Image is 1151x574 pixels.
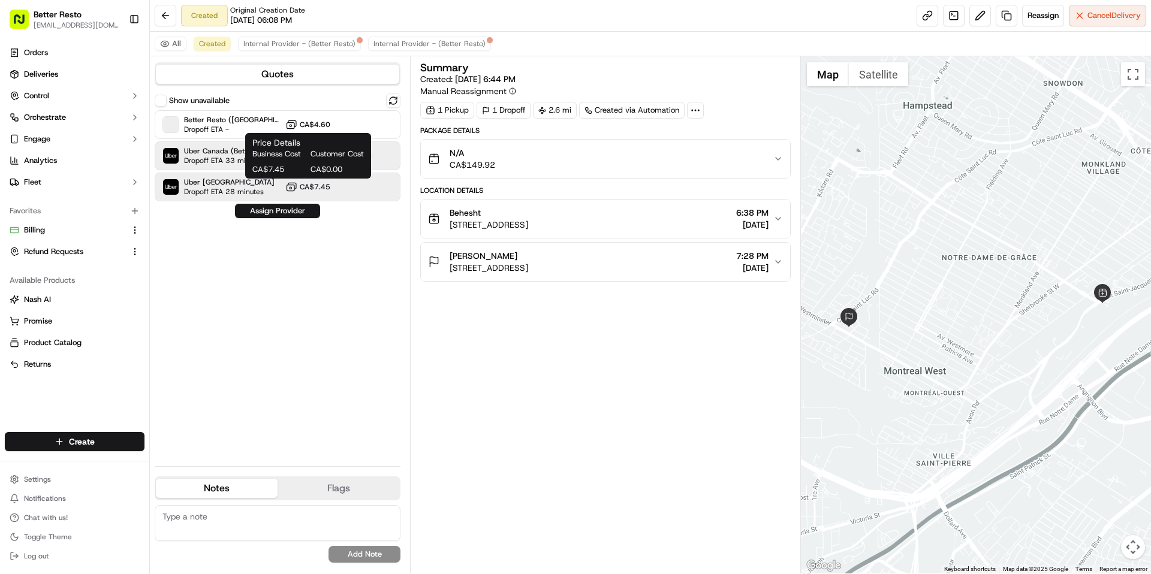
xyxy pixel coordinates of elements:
button: Control [5,86,144,105]
span: Product Catalog [24,337,82,348]
a: Open this area in Google Maps (opens a new window) [804,558,843,573]
button: CA$7.45 [285,181,330,193]
span: [PERSON_NAME] [450,250,517,262]
span: CA$7.45 [252,164,306,175]
span: Analytics [24,155,57,166]
a: 📗Knowledge Base [7,263,97,285]
button: Assign Provider [235,204,320,218]
a: Powered byPylon [85,297,145,306]
span: API Documentation [113,268,192,280]
p: Welcome 👋 [12,48,218,67]
span: Returns [24,359,51,370]
h3: Summary [420,62,469,73]
span: Uber Canada (Better Resto) [184,146,278,156]
span: [DATE] 06:08 PM [230,15,292,26]
span: Created [199,39,225,49]
a: Created via Automation [579,102,685,119]
span: [DATE] [97,186,121,195]
button: Fleet [5,173,144,192]
img: 1736555255976-a54dd68f-1ca7-489b-9aae-adbdc363a1c4 [24,186,34,196]
span: Billing [24,225,45,235]
img: 1738778727109-b901c2ba-d612-49f7-a14d-d897ce62d23f [25,114,47,136]
a: Nash AI [10,294,140,305]
div: 📗 [12,269,22,279]
span: Better Resto ([GEOGRAPHIC_DATA]) [184,115,281,125]
span: CA$4.60 [300,120,330,129]
span: Orchestrate [24,112,66,123]
span: 7:28 PM [736,250,769,262]
span: Orders [24,47,48,58]
img: Nash [12,12,36,36]
button: Engage [5,129,144,149]
span: Dropoff ETA - [184,125,268,134]
div: 1 Dropoff [477,102,531,119]
span: Internal Provider - (Better Resto) [373,39,486,49]
button: Returns [5,355,144,374]
span: Log out [24,551,49,561]
span: Reassign [1028,10,1059,21]
span: Map data ©2025 Google [1003,566,1068,572]
button: Quotes [156,65,399,84]
span: Fleet [24,177,41,188]
div: 💻 [101,269,111,279]
button: Better Resto[EMAIL_ADDRESS][DOMAIN_NAME] [5,5,124,34]
span: Settings [24,475,51,484]
button: Settings [5,471,144,488]
button: Chat with us! [5,509,144,526]
span: CA$7.45 [300,182,330,192]
span: Control [24,90,49,101]
button: Toggle fullscreen view [1121,62,1145,86]
button: All [155,37,186,51]
button: CancelDelivery [1069,5,1146,26]
a: Refund Requests [10,246,125,257]
span: Regen Pajulas [37,186,88,195]
span: [STREET_ADDRESS] [450,262,528,274]
span: [DATE] [736,262,769,274]
span: Uber [GEOGRAPHIC_DATA] [184,177,275,187]
div: Start new chat [54,114,197,126]
button: CA$4.60 [285,119,330,131]
a: Orders [5,43,144,62]
div: Package Details [420,126,790,135]
a: Terms (opens in new tab) [1075,566,1092,572]
h1: Price Details [252,137,364,149]
button: Nash AI [5,290,144,309]
img: 1736555255976-a54dd68f-1ca7-489b-9aae-adbdc363a1c4 [12,114,34,136]
span: Refund Requests [24,246,83,257]
span: Business Cost [252,149,306,159]
button: Flags [278,479,399,498]
span: • [40,218,44,228]
img: Regen Pajulas [12,174,31,194]
button: Reassign [1022,5,1064,26]
button: Notifications [5,490,144,507]
button: Log out [5,548,144,564]
span: Cancel Delivery [1087,10,1141,21]
span: [DATE] 6:44 PM [455,74,516,84]
button: Internal Provider - (Better Resto) [368,37,491,51]
a: Returns [10,359,140,370]
div: Location Details [420,186,790,195]
a: Billing [10,225,125,235]
button: Map camera controls [1121,535,1145,559]
button: Promise [5,312,144,331]
a: Deliveries [5,65,144,84]
span: Create [69,436,95,448]
span: Better Resto [34,8,82,20]
span: Engage [24,134,50,144]
button: Show satellite imagery [849,62,908,86]
button: Show street map [807,62,849,86]
button: Product Catalog [5,333,144,352]
button: N/ACA$149.92 [421,140,790,178]
a: Promise [10,316,140,327]
span: Chat with us! [24,513,68,522]
button: Notes [156,479,278,498]
button: [EMAIL_ADDRESS][DOMAIN_NAME] [34,20,119,30]
span: Customer Cost [311,149,364,159]
span: N/A [450,147,495,159]
button: Toggle Theme [5,528,144,545]
input: Got a question? Start typing here... [31,77,216,90]
span: Original Creation Date [230,5,305,15]
span: [DATE] [736,219,769,231]
a: Analytics [5,151,144,170]
span: Pylon [119,297,145,306]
